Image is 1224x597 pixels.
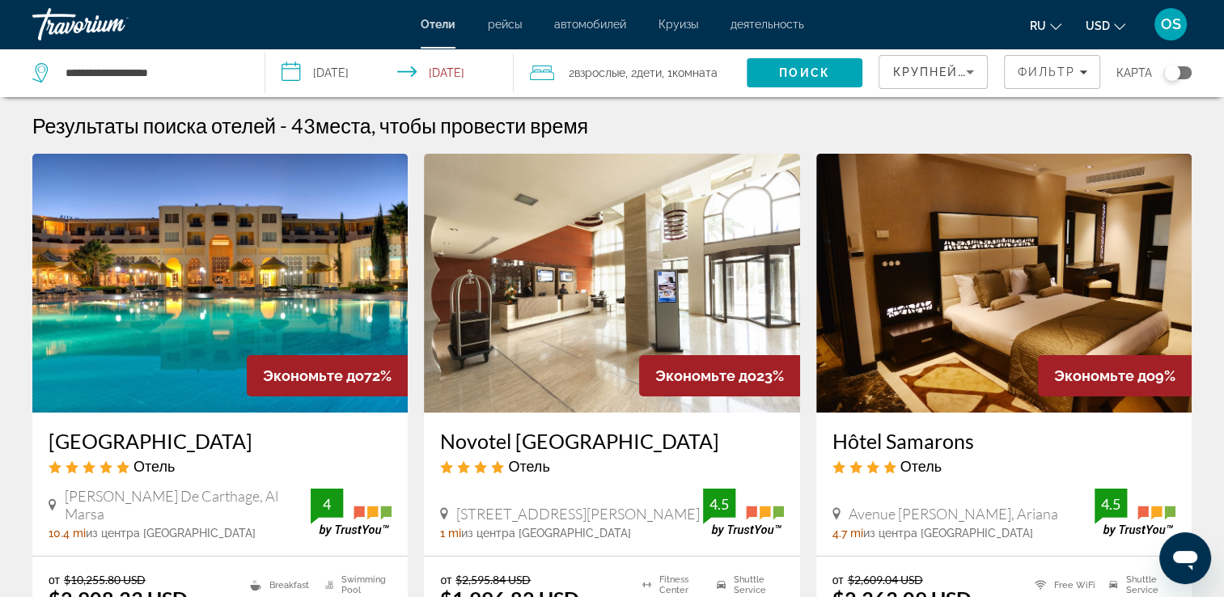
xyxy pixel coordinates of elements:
a: рейсы [488,18,522,31]
span: 2 [569,61,625,84]
span: 4.7 mi [832,527,863,540]
img: Verdi Tunis Beach Resort [32,154,408,413]
del: $2,609.04 USD [848,573,923,586]
a: Novotel [GEOGRAPHIC_DATA] [440,429,783,453]
button: User Menu [1150,7,1192,41]
span: Отель [133,457,175,475]
span: Комната [672,66,718,79]
li: Breakfast [242,573,317,597]
span: [PERSON_NAME] De Carthage, Al Marsa [65,487,311,523]
div: 5 star Hotel [49,457,392,475]
button: Change language [1030,14,1061,37]
iframe: Schaltfläche zum Öffnen des Messaging-Fensters [1159,532,1211,584]
div: 4 star Hotel [832,457,1175,475]
span: Фильтр [1017,66,1075,78]
h1: Результаты поиска отелей [32,113,276,138]
img: TrustYou guest rating badge [311,489,392,536]
a: [GEOGRAPHIC_DATA] [49,429,392,453]
span: из центра [GEOGRAPHIC_DATA] [461,527,631,540]
li: Swimming Pool [317,573,392,597]
span: Экономьте до [655,367,756,384]
span: 1 mi [440,527,461,540]
div: 4 [311,494,343,514]
a: Круизы [659,18,698,31]
li: Shuttle Service [1101,573,1175,597]
button: Change currency [1086,14,1125,37]
div: 72% [247,355,408,396]
span: [STREET_ADDRESS][PERSON_NAME] [456,505,700,523]
img: TrustYou guest rating badge [1095,489,1175,536]
button: Select check in and out date [265,49,515,97]
input: Search hotel destination [64,61,240,85]
span: Экономьте до [1054,367,1155,384]
span: ru [1030,19,1046,32]
a: Hôtel Samarons [832,429,1175,453]
span: места, чтобы провести время [316,113,588,138]
span: Дети [637,66,662,79]
span: , 1 [662,61,718,84]
button: Travelers: 2 adults, 2 children [514,49,747,97]
h2: 43 [291,113,588,138]
span: от [49,573,60,586]
li: Fitness Center [634,573,709,597]
a: автомобилей [554,18,626,31]
span: от [832,573,844,586]
a: Отели [421,18,455,31]
span: 10.4 mi [49,527,86,540]
button: Toggle map [1152,66,1192,80]
span: - [280,113,287,138]
span: OS [1161,16,1181,32]
div: 9% [1038,355,1192,396]
span: из центра [GEOGRAPHIC_DATA] [86,527,256,540]
span: карта [1116,61,1152,84]
span: от [440,573,451,586]
span: , 2 [625,61,662,84]
button: Search [747,58,863,87]
del: $10,255.80 USD [64,573,146,586]
li: Shuttle Service [709,573,784,597]
div: 23% [639,355,800,396]
div: 4.5 [703,494,735,514]
img: Hôtel Samarons [816,154,1192,413]
button: Filters [1004,55,1100,89]
del: $2,595.84 USD [455,573,531,586]
span: Экономьте до [263,367,364,384]
span: из центра [GEOGRAPHIC_DATA] [863,527,1033,540]
div: 4.5 [1095,494,1127,514]
span: Крупнейшие сбережения [892,66,1089,78]
a: Travorium [32,3,194,45]
a: деятельность [731,18,804,31]
img: TrustYou guest rating badge [703,489,784,536]
li: Free WiFi [1027,573,1101,597]
img: Novotel Tunis [424,154,799,413]
span: Взрослые [574,66,625,79]
span: Avenue [PERSON_NAME], Ariana [849,505,1058,523]
span: USD [1086,19,1110,32]
div: 4 star Hotel [440,457,783,475]
span: Отель [900,457,942,475]
mat-select: Sort by [892,62,974,82]
span: Поиск [779,66,830,79]
span: Отель [508,457,549,475]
